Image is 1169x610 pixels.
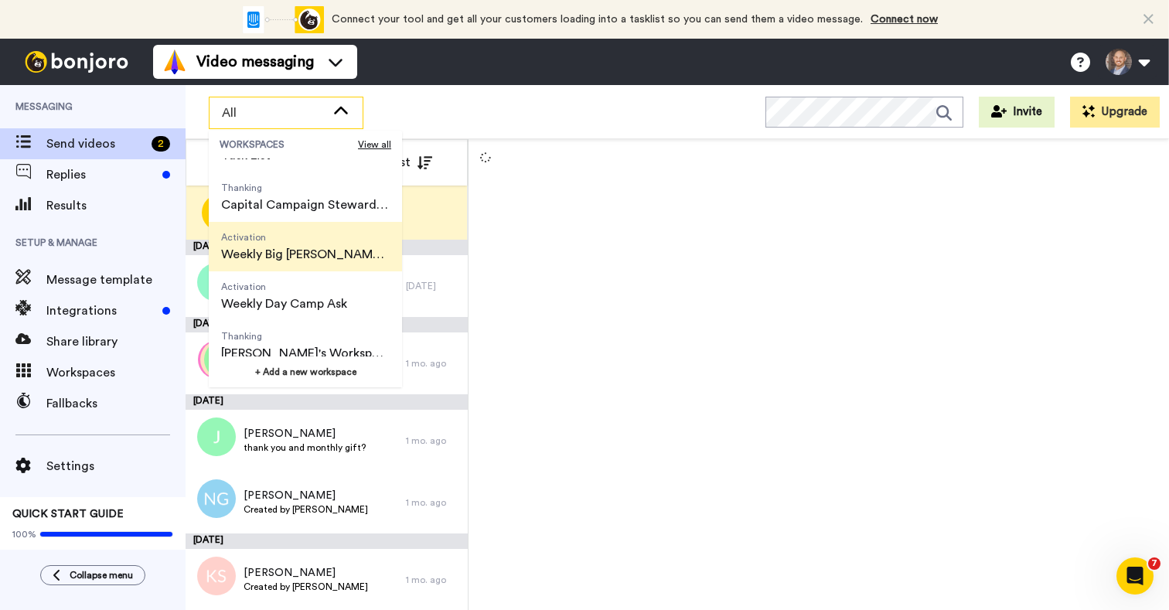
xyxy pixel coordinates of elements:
span: [PERSON_NAME] [244,565,368,581]
span: Created by [PERSON_NAME] [244,503,368,516]
span: Collapse menu [70,569,133,581]
span: Thanking [221,330,390,342]
span: [PERSON_NAME] [244,488,368,503]
span: Activation [221,231,390,244]
span: 7 [1148,557,1160,570]
span: [PERSON_NAME] [244,426,366,441]
span: Share library [46,332,186,351]
a: Connect now [871,14,938,25]
div: [DATE] [186,317,468,332]
div: 1 mo. ago [406,574,460,586]
div: 1 mo. ago [406,496,460,509]
span: QUICK START GUIDE [12,509,124,520]
span: Integrations [46,302,156,320]
span: thank you and monthly gift? [244,441,366,454]
div: 2 [152,136,170,152]
span: [PERSON_NAME]'s Workspace [221,344,390,363]
span: Weekly Day Camp Ask [221,295,347,313]
span: Created by [PERSON_NAME] [244,581,368,593]
span: Fallbacks [46,394,186,413]
span: View all [358,138,391,151]
img: j.png [197,417,236,456]
div: [DATE] [406,280,460,292]
button: + Add a new workspace [209,356,402,387]
span: Video messaging [196,51,314,73]
span: Message template [46,271,186,289]
div: [DATE] [186,240,468,255]
img: jk.png [204,340,243,379]
img: vm-color.svg [162,49,187,74]
iframe: Intercom live chat [1116,557,1154,595]
span: Weekly Big [PERSON_NAME] Ask [221,245,390,264]
img: bj-logo-header-white.svg [19,51,135,73]
span: Activation [221,281,347,293]
div: 1 mo. ago [406,434,460,447]
span: Workspaces [46,363,186,382]
img: rt.png [198,340,237,379]
span: Capital Campaign Stewardship [221,196,390,214]
button: Upgrade [1070,97,1160,128]
span: Settings [46,457,186,475]
span: Connect your tool and get all your customers loading into a tasklist so you can send them a video... [332,14,863,25]
button: Collapse menu [40,565,145,585]
button: Invite [979,97,1055,128]
img: ks.png [197,557,236,595]
span: 100% [12,528,36,540]
span: Send videos [46,135,145,153]
span: Thanking [221,182,390,194]
div: [DATE] [186,394,468,410]
div: 1 mo. ago [406,357,460,370]
span: Results [46,196,186,215]
span: Replies [46,165,156,184]
span: All [222,104,325,122]
span: WORKSPACES [220,138,358,151]
div: [DATE] [186,533,468,549]
img: ng.png [197,479,236,518]
div: animation [239,6,324,33]
img: h.png [197,263,236,302]
img: cn.png [200,340,239,379]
